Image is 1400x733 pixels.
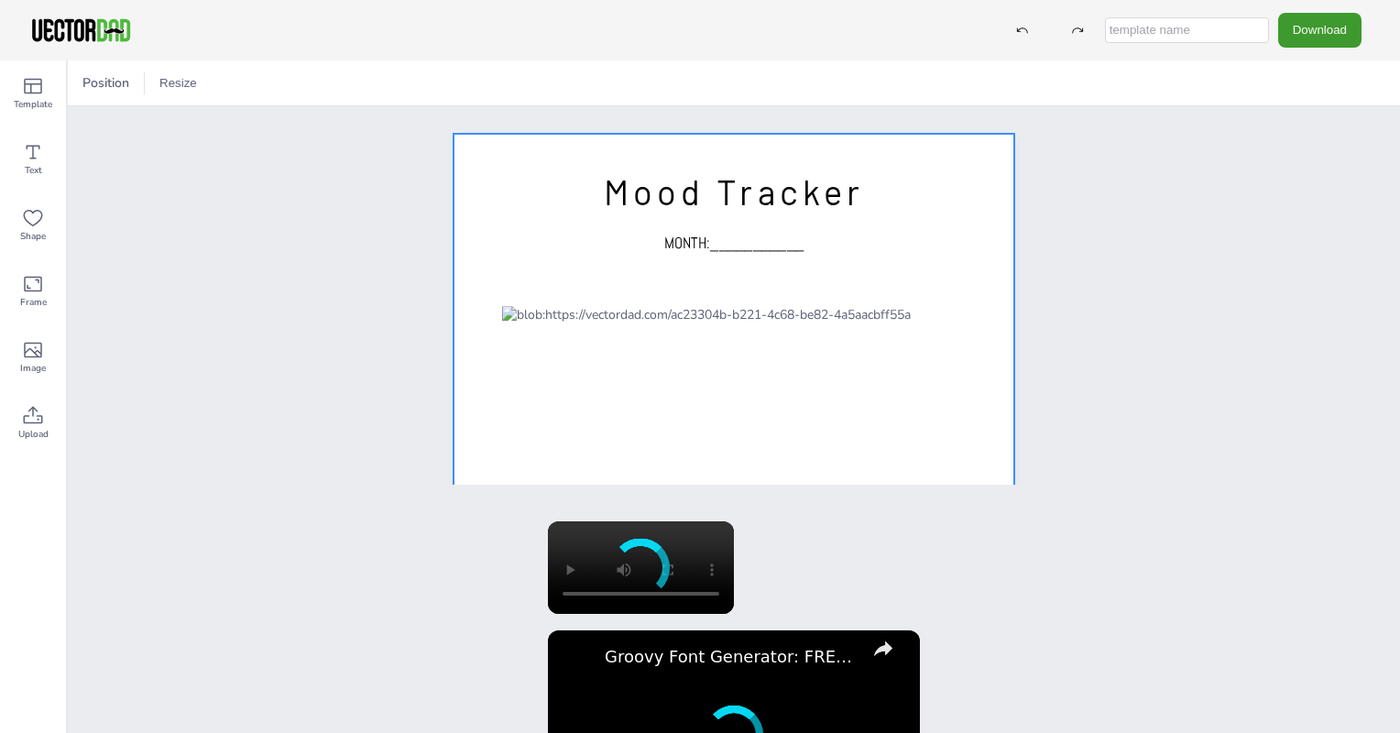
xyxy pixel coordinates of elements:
span: Template [14,97,52,112]
span: Mood Tracker [604,170,864,213]
button: Download [1278,13,1362,47]
span: Text [25,163,42,178]
span: MONTH:___________ [664,233,804,253]
button: Resize [152,69,204,98]
span: Upload [18,427,49,442]
img: VectorDad-1.png [29,16,133,44]
span: Image [20,361,46,376]
a: Groovy Font Generator: FREE Editable Groovy Text Effects [605,647,858,666]
a: channel logo [559,641,596,678]
span: Frame [20,295,47,310]
button: share [867,631,900,664]
span: Shape [20,229,46,244]
span: Position [79,74,133,92]
input: template name [1105,17,1269,43]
